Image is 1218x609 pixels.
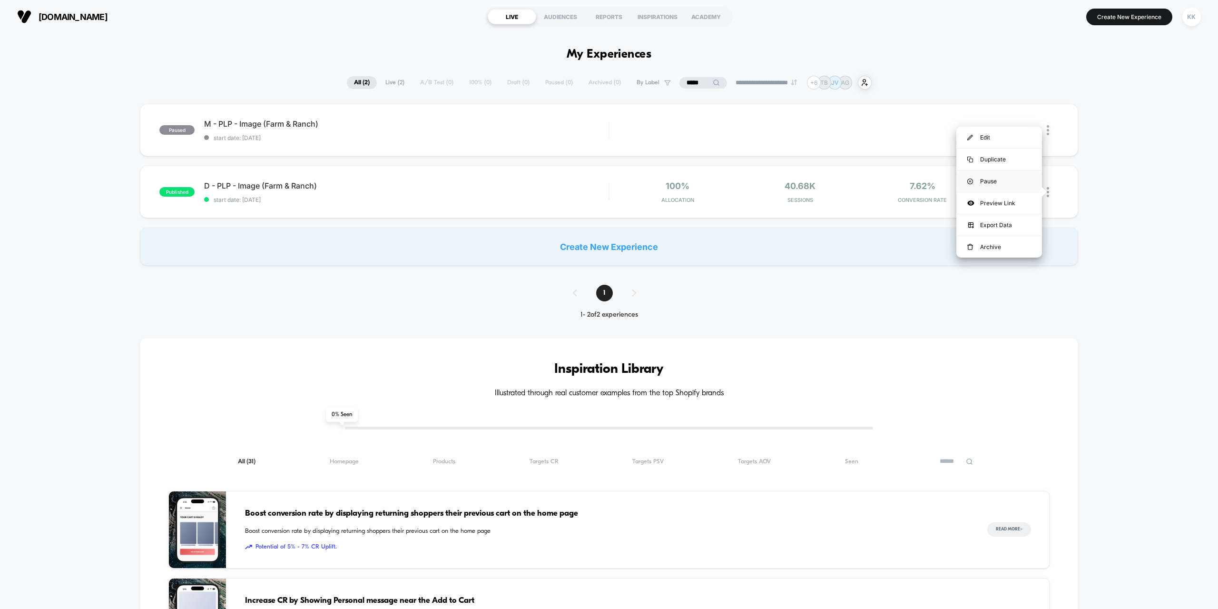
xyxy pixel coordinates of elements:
[204,196,609,203] span: start date: [DATE]
[347,76,377,89] span: All ( 2 )
[845,458,858,465] span: Seen
[488,9,536,24] div: LIVE
[956,127,1042,148] div: Edit
[831,79,838,86] p: JV
[967,244,973,250] img: menu
[661,197,694,203] span: Allocation
[967,157,973,162] img: menu
[536,9,585,24] div: AUDIENCES
[563,311,655,319] div: 1 - 2 of 2 experiences
[637,79,659,86] span: By Label
[585,9,633,24] div: REPORTS
[238,458,255,465] span: All
[17,10,31,24] img: Visually logo
[204,119,609,129] span: M - PLP - Image (Farm & Ranch)
[956,236,1042,258] div: Archive
[159,125,195,135] span: paused
[433,458,455,465] span: Products
[633,9,682,24] div: INSPIRATIONS
[204,181,609,190] span: D - PLP - Image (Farm & Ranch)
[1182,8,1201,26] div: KK
[956,170,1042,192] div: Pause
[967,179,973,184] img: menu
[956,149,1042,170] div: Duplicate
[140,228,1078,266] div: Create New Experience
[330,458,359,465] span: Homepage
[738,458,771,465] span: Targets AOV
[682,9,730,24] div: ACADEMY
[596,285,613,301] span: 1
[169,491,226,568] img: Boost conversion rate by displaying returning shoppers their previous cart on the home page
[14,9,110,24] button: [DOMAIN_NAME]
[245,542,968,552] span: Potential of 5% - 7% CR Uplift.
[666,181,689,191] span: 100%
[246,459,255,465] span: ( 31 )
[39,12,108,22] span: [DOMAIN_NAME]
[168,389,1049,398] h4: Illustrated through real customer examples from the top Shopify brands
[567,48,652,61] h1: My Experiences
[791,80,797,85] img: end
[864,197,981,203] span: CONVERSION RATE
[1047,125,1049,135] img: close
[245,595,968,607] span: Increase CR by Showing Personal message near the Add to Cart
[245,527,968,536] span: Boost conversion rate by displaying returning shoppers their previous cart on the home page
[956,214,1042,236] div: Export Data
[632,458,664,465] span: Targets PSV
[785,181,815,191] span: 40.68k
[245,508,968,520] span: Boost conversion rate by displaying returning shoppers their previous cart on the home page
[987,522,1031,537] button: Read More>
[1179,7,1204,27] button: KK
[956,192,1042,214] div: Preview Link
[910,181,935,191] span: 7.62%
[1086,9,1172,25] button: Create New Experience
[378,76,412,89] span: Live ( 2 )
[741,197,859,203] span: Sessions
[1047,187,1049,197] img: close
[807,76,821,90] div: + 6
[820,79,828,86] p: TB
[326,408,358,422] span: 0 % Seen
[168,362,1049,377] h3: Inspiration Library
[967,135,973,140] img: menu
[204,134,609,141] span: start date: [DATE]
[159,187,195,197] span: published
[841,79,849,86] p: AG
[530,458,559,465] span: Targets CR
